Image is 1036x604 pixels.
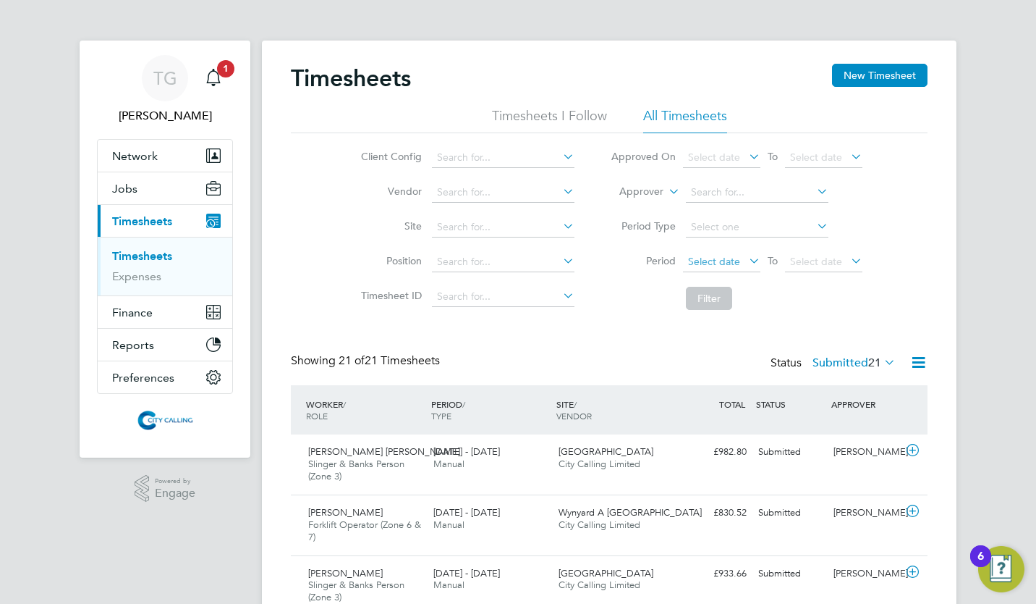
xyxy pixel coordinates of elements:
div: [PERSON_NAME] [828,562,903,586]
span: VENDOR [556,410,592,421]
input: Search for... [432,252,574,272]
div: Timesheets [98,237,232,295]
label: Period Type [611,219,676,232]
div: [PERSON_NAME] [828,440,903,464]
label: Timesheet ID [357,289,422,302]
a: Expenses [112,269,161,283]
span: 21 Timesheets [339,353,440,368]
button: Jobs [98,172,232,204]
label: Approver [598,185,663,199]
h2: Timesheets [291,64,411,93]
span: 21 [868,356,881,370]
img: citycalling-logo-retina.png [134,408,196,432]
button: New Timesheet [832,64,927,87]
div: Submitted [752,501,828,525]
label: Site [357,219,422,232]
span: ROLE [306,410,328,421]
a: Powered byEngage [135,475,196,503]
span: Manual [433,519,464,531]
a: Timesheets [112,249,172,263]
div: Submitted [752,440,828,464]
span: / [462,398,465,410]
span: [PERSON_NAME] [PERSON_NAME] [308,445,460,458]
a: TG[PERSON_NAME] [97,55,233,125]
span: Select date [790,255,842,268]
input: Search for... [432,148,574,168]
span: [DATE] - [DATE] [433,506,500,519]
label: Position [357,254,422,267]
span: [GEOGRAPHIC_DATA] [559,445,653,458]
div: PERIOD [428,391,553,429]
input: Search for... [432,183,574,203]
span: TG [153,69,177,88]
div: Showing [291,353,443,369]
label: Vendor [357,185,422,198]
span: Preferences [112,371,174,385]
span: 1 [217,60,234,77]
span: [PERSON_NAME] [308,567,383,579]
input: Search for... [686,183,828,203]
span: [DATE] - [DATE] [433,567,500,579]
button: Finance [98,296,232,328]
div: £982.80 [677,440,752,464]
label: Submitted [812,356,896,370]
span: Select date [688,151,740,164]
span: TYPE [431,410,451,421]
div: [PERSON_NAME] [828,501,903,525]
div: STATUS [752,391,828,417]
button: Preferences [98,361,232,393]
span: / [574,398,577,410]
li: Timesheets I Follow [492,107,607,133]
span: [PERSON_NAME] [308,506,383,519]
span: City Calling Limited [559,458,640,470]
span: Slinger & Banks Person (Zone 3) [308,458,404,482]
span: Network [112,149,158,163]
button: Open Resource Center, 6 new notifications [978,546,1024,592]
span: [DATE] - [DATE] [433,445,500,458]
div: Status [770,353,899,374]
span: Timesheets [112,214,172,228]
span: Forklift Operator (Zone 6 & 7) [308,519,421,543]
span: To [763,147,782,166]
div: WORKER [302,391,428,429]
button: Filter [686,287,732,310]
div: £933.66 [677,562,752,586]
input: Select one [686,217,828,238]
span: City Calling Limited [559,519,640,531]
label: Approved On [611,150,676,163]
span: Manual [433,579,464,591]
span: Reports [112,338,154,352]
nav: Main navigation [80,41,250,458]
a: 1 [199,55,228,101]
input: Search for... [432,287,574,307]
span: Slinger & Banks Person (Zone 3) [308,579,404,603]
button: Network [98,140,232,172]
span: Select date [688,255,740,268]
div: SITE [553,391,678,429]
div: 6 [977,556,984,575]
span: Toby Gibbs [97,107,233,125]
button: Timesheets [98,205,232,237]
span: [GEOGRAPHIC_DATA] [559,567,653,579]
span: Manual [433,458,464,470]
label: Client Config [357,150,422,163]
span: TOTAL [719,398,745,410]
button: Reports [98,329,232,361]
span: Finance [112,306,153,319]
span: To [763,251,782,270]
li: All Timesheets [643,107,727,133]
a: Go to home page [97,408,233,432]
span: City Calling Limited [559,579,640,591]
span: Jobs [112,182,137,196]
label: Period [611,254,676,267]
div: APPROVER [828,391,903,417]
span: Powered by [155,475,195,487]
input: Search for... [432,217,574,238]
span: Wynyard A [GEOGRAPHIC_DATA] [559,506,702,519]
div: Submitted [752,562,828,586]
span: Select date [790,151,842,164]
span: 21 of [339,353,365,368]
span: / [343,398,346,410]
span: Engage [155,487,195,500]
div: £830.52 [677,501,752,525]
